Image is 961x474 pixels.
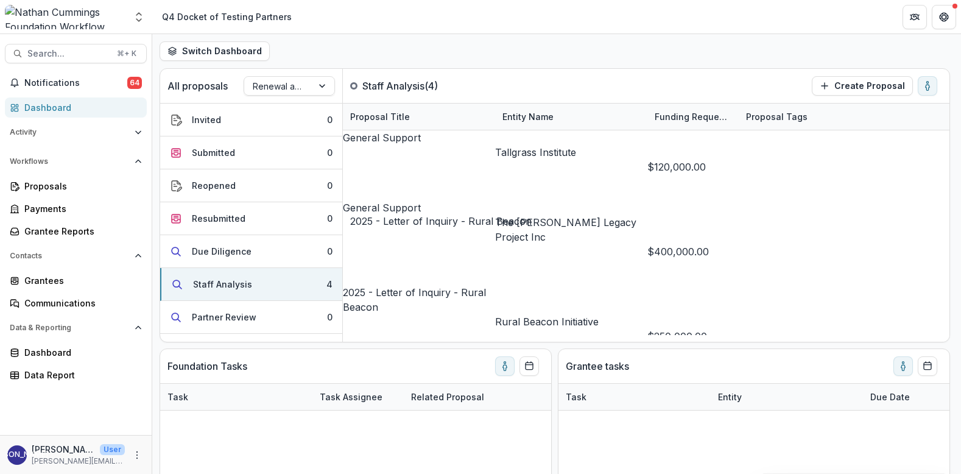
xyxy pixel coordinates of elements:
[192,245,252,258] div: Due Diligence
[32,443,95,456] p: [PERSON_NAME] San [PERSON_NAME]
[5,221,147,241] a: Grantee Reports
[32,456,125,467] p: [PERSON_NAME][EMAIL_ADDRESS][PERSON_NAME][DOMAIN_NAME]
[24,297,137,310] div: Communications
[160,384,312,410] div: Task
[160,301,342,334] button: Partner Review0
[495,146,576,158] a: Tallgrass Institute
[343,110,417,123] div: Proposal Title
[326,278,333,291] div: 4
[647,244,739,259] div: $400,000.00
[193,278,252,291] div: Staff Analysis
[739,104,891,130] div: Proposal Tags
[362,79,438,93] p: Staff Analysis ( 4 )
[495,110,561,123] div: Entity Name
[5,97,147,118] a: Dashboard
[327,113,333,126] div: 0
[157,8,297,26] nav: breadcrumb
[932,5,956,29] button: Get Help
[24,369,137,381] div: Data Report
[647,104,739,130] div: Funding Requested
[192,146,235,159] div: Submitted
[160,169,342,202] button: Reopened0
[495,316,599,328] a: Rural Beacon Initiative
[24,202,137,215] div: Payments
[312,391,390,403] div: Task Assignee
[711,384,863,410] div: Entity
[160,235,342,268] button: Due Diligence0
[27,49,110,59] span: Search...
[167,79,228,93] p: All proposals
[558,391,594,403] div: Task
[863,384,954,410] div: Due Date
[5,152,147,171] button: Open Workflows
[863,391,917,403] div: Due Date
[192,179,236,192] div: Reopened
[127,77,142,89] span: 64
[5,122,147,142] button: Open Activity
[24,274,137,287] div: Grantees
[647,329,739,344] div: $250,000.00
[343,104,495,130] div: Proposal Title
[24,346,137,359] div: Dashboard
[312,384,404,410] div: Task Assignee
[495,356,515,376] button: toggle-assigned-to-me
[162,10,292,23] div: Q4 Docket of Testing Partners
[739,110,815,123] div: Proposal Tags
[327,245,333,258] div: 0
[404,391,491,403] div: Related Proposal
[327,212,333,225] div: 0
[519,356,539,376] button: Calendar
[160,391,195,403] div: Task
[495,104,647,130] div: Entity Name
[343,202,421,214] a: General Support
[404,384,556,410] div: Related Proposal
[5,44,147,63] button: Search...
[647,110,739,123] div: Funding Requested
[343,132,421,144] a: General Support
[160,104,342,136] button: Invited0
[160,41,270,61] button: Switch Dashboard
[5,246,147,266] button: Open Contacts
[24,101,137,114] div: Dashboard
[903,5,927,29] button: Partners
[130,448,144,462] button: More
[327,311,333,324] div: 0
[495,216,636,243] a: The [PERSON_NAME] Legacy Project Inc
[160,268,342,301] button: Staff Analysis4
[5,73,147,93] button: Notifications64
[918,76,937,96] button: toggle-assigned-to-me
[893,356,913,376] button: toggle-assigned-to-me
[24,78,127,88] span: Notifications
[192,113,221,126] div: Invited
[5,176,147,196] a: Proposals
[160,136,342,169] button: Submitted0
[327,146,333,159] div: 0
[647,160,739,174] div: $120,000.00
[100,444,125,455] p: User
[167,359,247,373] p: Foundation Tasks
[192,212,245,225] div: Resubmitted
[5,365,147,385] a: Data Report
[10,324,130,332] span: Data & Reporting
[192,311,256,324] div: Partner Review
[558,384,711,410] div: Task
[5,271,147,291] a: Grantees
[24,180,137,193] div: Proposals
[327,179,333,192] div: 0
[10,252,130,260] span: Contacts
[160,202,342,235] button: Resubmitted0
[130,5,147,29] button: Open entity switcher
[5,199,147,219] a: Payments
[5,318,147,338] button: Open Data & Reporting
[711,391,749,403] div: Entity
